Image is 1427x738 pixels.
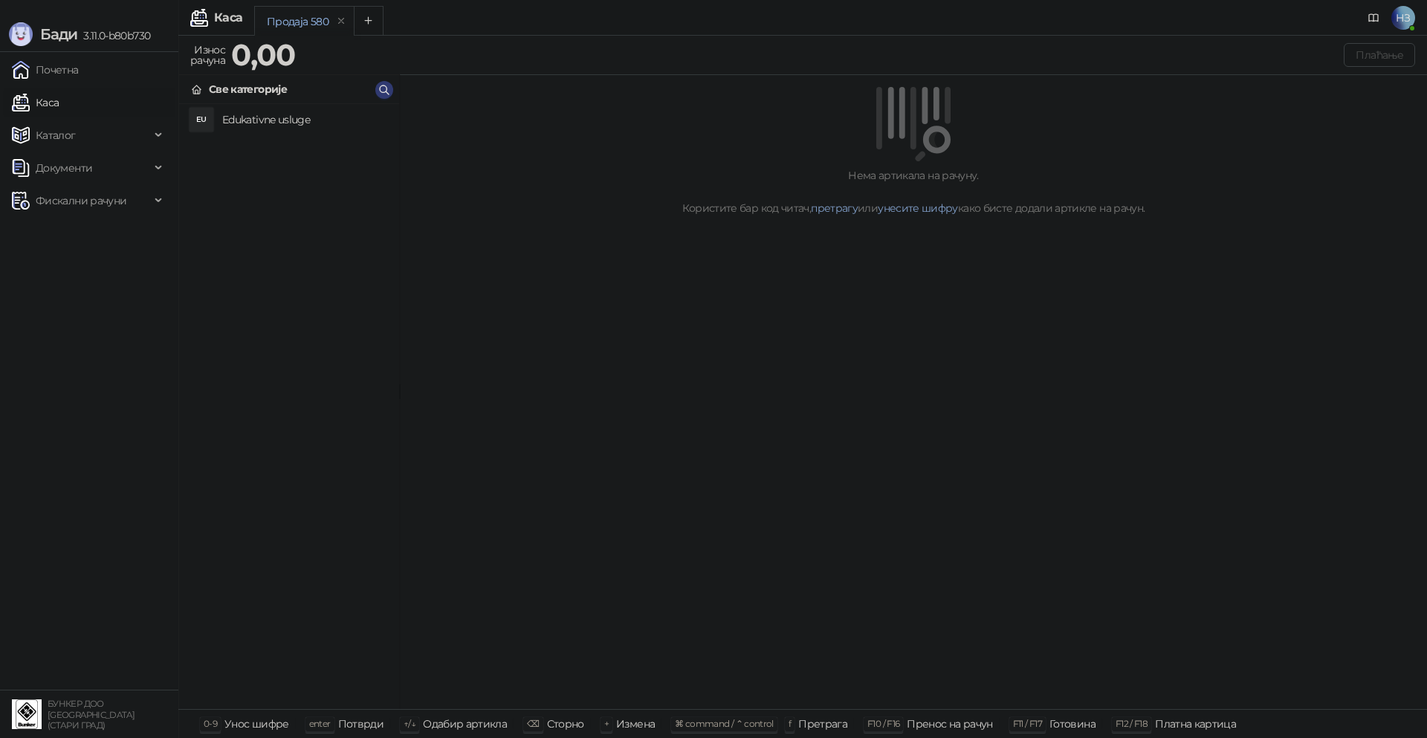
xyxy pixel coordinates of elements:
small: БУНКЕР ДОО [GEOGRAPHIC_DATA] (СТАРИ ГРАД) [48,699,135,731]
div: Нема артикала на рачуну. Користите бар код читач, или како бисте додали артикле на рачун. [418,167,1409,216]
div: Продаја 580 [267,13,329,30]
span: НЗ [1391,6,1415,30]
span: f [789,718,791,729]
button: Плаћање [1344,43,1415,67]
a: Документација [1362,6,1385,30]
a: Каса [12,88,59,117]
div: Потврди [338,714,384,734]
span: + [604,718,609,729]
div: Готовина [1049,714,1096,734]
a: Почетна [12,55,79,85]
span: F10 / F16 [867,718,899,729]
div: grid [179,104,399,709]
img: Logo [9,22,33,46]
span: 3.11.0-b80b730 [77,29,150,42]
div: Одабир артикла [423,714,507,734]
div: Измена [616,714,655,734]
button: remove [331,15,351,27]
div: Унос шифре [224,714,289,734]
span: Документи [36,153,92,183]
span: Каталог [36,120,76,150]
div: Платна картица [1155,714,1236,734]
div: Пренос на рачун [907,714,992,734]
span: enter [309,718,331,729]
span: ⌘ command / ⌃ control [675,718,774,729]
span: 0-9 [204,718,217,729]
img: 64x64-companyLogo-d200c298-da26-4023-afd4-f376f589afb5.jpeg [12,699,42,729]
span: ⌫ [527,718,539,729]
div: Претрага [798,714,847,734]
button: Add tab [354,6,384,36]
span: F11 / F17 [1013,718,1042,729]
a: претрагу [811,201,858,215]
div: Износ рачуна [187,40,228,70]
span: Фискални рачуни [36,186,126,216]
div: EU [190,108,213,132]
span: ↑/↓ [404,718,415,729]
a: унесите шифру [878,201,958,215]
span: F12 / F18 [1116,718,1148,729]
div: Каса [214,12,242,24]
div: Све категорије [209,81,287,97]
h4: Edukativne usluge [222,108,387,132]
strong: 0,00 [231,36,295,73]
span: Бади [40,25,77,43]
div: Сторно [547,714,584,734]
